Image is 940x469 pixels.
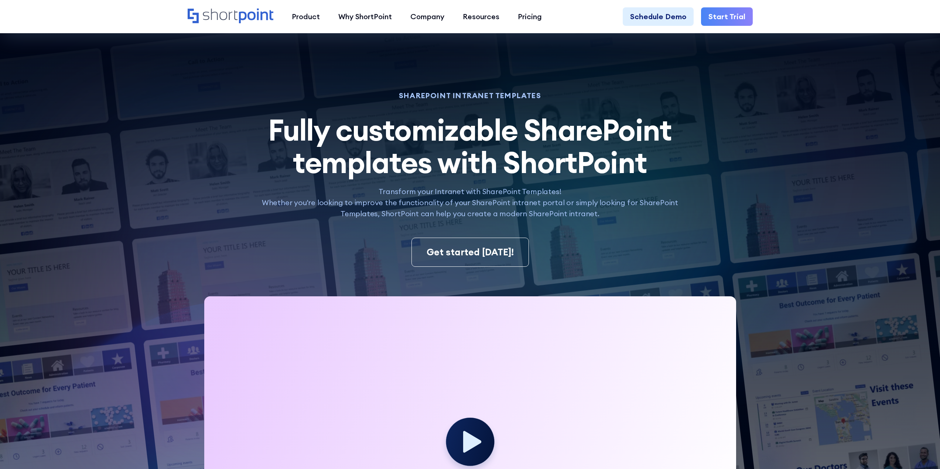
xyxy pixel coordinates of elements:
[254,92,686,99] h1: SHAREPOINT INTRANET TEMPLATES
[401,7,454,26] a: Company
[454,7,509,26] a: Resources
[463,11,499,22] div: Resources
[268,111,672,181] span: Fully customizable SharePoint templates with ShortPoint
[509,7,551,26] a: Pricing
[283,7,329,26] a: Product
[518,11,542,22] div: Pricing
[410,11,444,22] div: Company
[427,245,514,259] div: Get started [DATE]!
[903,434,940,469] iframe: Chat Widget
[329,7,401,26] a: Why ShortPoint
[701,7,753,26] a: Start Trial
[338,11,392,22] div: Why ShortPoint
[623,7,694,26] a: Schedule Demo
[254,186,686,219] p: Transform your Intranet with SharePoint Templates! Whether you're looking to improve the function...
[411,238,529,267] a: Get started [DATE]!
[292,11,320,22] div: Product
[188,8,274,24] a: Home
